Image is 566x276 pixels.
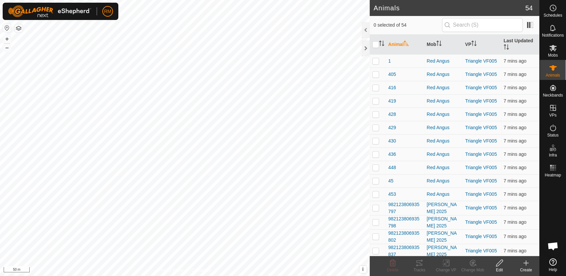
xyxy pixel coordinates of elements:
p-sorticon: Activate to sort [379,42,384,47]
span: 26 Sept 2025, 6:36 am [504,85,526,90]
a: Triangle VF005 [465,98,497,104]
span: 26 Sept 2025, 6:35 am [504,219,526,225]
span: 429 [388,124,396,131]
span: 26 Sept 2025, 6:36 am [504,165,526,170]
span: Animals [546,73,560,77]
a: Triangle VF005 [465,112,497,117]
span: 1 [388,58,391,65]
div: Red Angus [427,71,460,78]
a: Triangle VF005 [465,219,497,225]
div: Edit [486,267,513,273]
div: Red Angus [427,177,460,184]
a: Triangle VF005 [465,248,497,253]
span: 982123806935797 [388,201,421,215]
span: 26 Sept 2025, 6:35 am [504,112,526,117]
button: i [359,266,367,273]
span: 416 [388,84,396,91]
a: Triangle VF005 [465,138,497,143]
button: Map Layers [15,24,23,32]
span: RM [104,8,111,15]
span: Infra [549,153,557,157]
span: 430 [388,138,396,144]
span: 45 [388,177,394,184]
div: Red Angus [427,58,460,65]
a: Help [540,256,566,274]
span: Schedules [543,13,562,17]
span: Mobs [548,53,558,57]
span: Delete [387,268,399,272]
div: Red Angus [427,111,460,118]
div: [PERSON_NAME] 2025 [427,230,460,244]
a: Triangle VF005 [465,165,497,170]
span: 26 Sept 2025, 6:36 am [504,151,526,157]
span: 54 [525,3,533,13]
span: 436 [388,151,396,158]
button: – [3,44,11,52]
div: Red Angus [427,164,460,171]
a: Triangle VF005 [465,58,497,64]
p-sorticon: Activate to sort [436,42,442,47]
a: Triangle VF005 [465,234,497,239]
span: VPs [549,113,556,117]
span: 26 Sept 2025, 6:36 am [504,125,526,130]
th: Last Updated [501,35,539,55]
span: Status [547,133,558,137]
span: Neckbands [543,93,563,97]
img: Gallagher Logo [8,5,91,17]
span: 26 Sept 2025, 6:36 am [504,138,526,143]
span: 0 selected of 54 [374,22,442,29]
input: Search (S) [442,18,523,32]
span: 26 Sept 2025, 6:36 am [504,58,526,64]
span: 26 Sept 2025, 6:35 am [504,98,526,104]
span: 26 Sept 2025, 6:36 am [504,191,526,197]
a: Triangle VF005 [465,205,497,210]
span: 26 Sept 2025, 6:36 am [504,72,526,77]
span: i [362,266,363,272]
div: Create [513,267,539,273]
div: Change Mob [459,267,486,273]
span: 982123806935837 [388,244,421,258]
span: 428 [388,111,396,118]
div: Tracks [406,267,433,273]
a: Privacy Policy [158,267,183,273]
span: 405 [388,71,396,78]
a: Triangle VF005 [465,125,497,130]
div: Red Angus [427,98,460,105]
a: Triangle VF005 [465,151,497,157]
p-sorticon: Activate to sort [404,42,409,47]
th: Mob [424,35,462,55]
div: Red Angus [427,151,460,158]
th: VP [462,35,501,55]
button: Reset Map [3,24,11,32]
span: 26 Sept 2025, 6:35 am [504,248,526,253]
a: Triangle VF005 [465,85,497,90]
span: 982123806935798 [388,215,421,229]
a: Triangle VF005 [465,72,497,77]
span: 982123806935802 [388,230,421,244]
a: Contact Us [191,267,211,273]
span: Heatmap [545,173,561,177]
p-sorticon: Activate to sort [471,42,477,47]
a: Triangle VF005 [465,191,497,197]
span: 453 [388,191,396,198]
span: 26 Sept 2025, 6:35 am [504,205,526,210]
div: Red Angus [427,84,460,91]
span: 26 Sept 2025, 6:36 am [504,178,526,183]
div: [PERSON_NAME] 2025 [427,201,460,215]
span: Notifications [542,33,564,37]
div: Red Angus [427,191,460,198]
h2: Animals [374,4,525,12]
span: Help [549,268,557,272]
a: Triangle VF005 [465,178,497,183]
span: 419 [388,98,396,105]
div: Red Angus [427,124,460,131]
div: [PERSON_NAME] 2025 [427,244,460,258]
span: 448 [388,164,396,171]
span: 26 Sept 2025, 6:35 am [504,234,526,239]
div: Change VP [433,267,459,273]
p-sorticon: Activate to sort [504,45,509,51]
th: Animal [386,35,424,55]
button: + [3,35,11,43]
div: Red Angus [427,138,460,144]
div: Open chat [543,236,563,256]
